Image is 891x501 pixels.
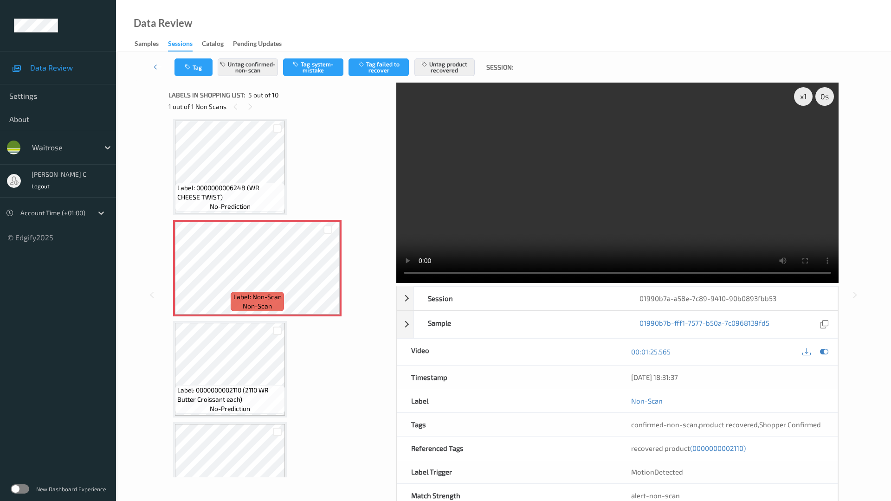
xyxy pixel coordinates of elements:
[177,183,283,202] span: Label: 0000000006248 (WR CHEESE TWIST)
[794,87,813,106] div: x 1
[414,58,475,76] button: Untag product recovered
[631,420,821,429] span: , ,
[397,389,618,412] div: Label
[631,420,697,429] span: confirmed-non-scan
[617,460,838,483] div: MotionDetected
[626,287,838,310] div: 01990b7a-a58e-7c89-9410-90b0893fbb53
[233,39,282,51] div: Pending Updates
[397,413,618,436] div: Tags
[397,437,618,460] div: Referenced Tags
[397,286,838,310] div: Session01990b7a-a58e-7c89-9410-90b0893fbb53
[135,39,159,51] div: Samples
[168,90,245,100] span: Labels in shopping list:
[631,444,746,452] span: recovered product
[202,38,233,51] a: Catalog
[631,373,824,382] div: [DATE] 18:31:37
[210,404,250,413] span: no-prediction
[631,347,671,356] a: 00:01:25.565
[233,292,282,302] span: Label: Non-Scan
[397,460,618,483] div: Label Trigger
[397,339,618,365] div: Video
[283,58,343,76] button: Tag system-mistake
[815,87,834,106] div: 0 s
[759,420,821,429] span: Shopper Confirmed
[243,302,272,311] span: non-scan
[397,366,618,389] div: Timestamp
[414,287,626,310] div: Session
[177,385,283,404] span: Label: 0000000002110 (2110 WR Butter Croissant each)
[218,58,278,76] button: Untag confirmed-non-scan
[168,101,390,112] div: 1 out of 1 Non Scans
[168,38,202,51] a: Sessions
[210,202,251,211] span: no-prediction
[248,90,278,100] span: 5 out of 10
[135,38,168,51] a: Samples
[414,311,626,338] div: Sample
[134,19,192,28] div: Data Review
[690,444,746,452] span: (0000000002110)
[233,38,291,51] a: Pending Updates
[174,58,213,76] button: Tag
[486,63,513,72] span: Session:
[202,39,224,51] div: Catalog
[349,58,409,76] button: Tag failed to recover
[639,318,769,331] a: 01990b7b-fff1-7577-b50a-7c0968139fd5
[631,396,663,405] a: Non-Scan
[397,311,838,338] div: Sample01990b7b-fff1-7577-b50a-7c0968139fd5
[631,491,824,500] div: alert-non-scan
[168,39,193,51] div: Sessions
[699,420,758,429] span: product recovered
